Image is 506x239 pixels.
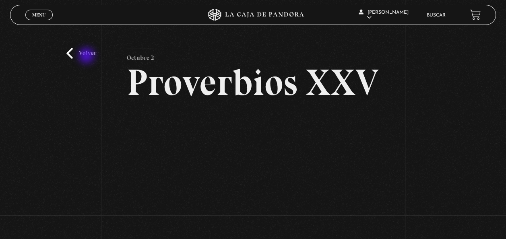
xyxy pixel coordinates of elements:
[127,64,380,101] h2: Proverbios XXV
[358,10,408,20] span: [PERSON_NAME]
[470,9,481,20] a: View your shopping cart
[32,12,45,17] span: Menu
[427,13,446,18] a: Buscar
[127,48,154,64] p: Octubre 2
[66,48,96,59] a: Volver
[30,19,49,25] span: Cerrar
